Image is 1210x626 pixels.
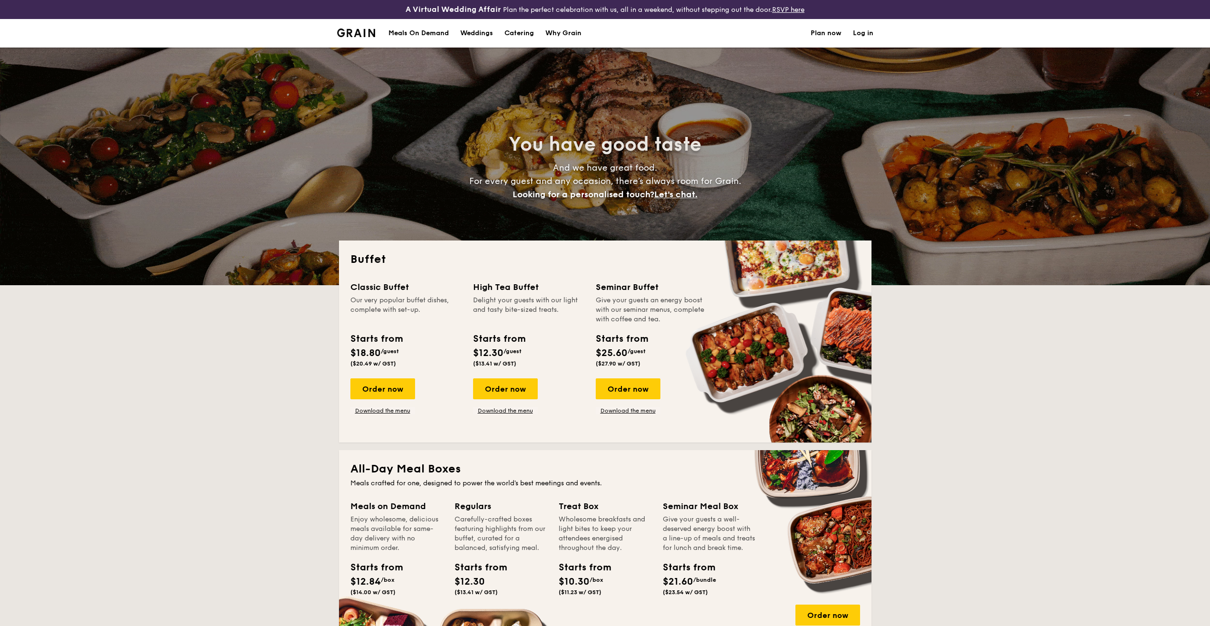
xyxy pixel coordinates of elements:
[473,332,525,346] div: Starts from
[350,462,860,477] h2: All-Day Meal Boxes
[473,296,584,324] div: Delight your guests with our light and tasty bite-sized treats.
[772,6,804,14] a: RSVP here
[331,4,879,15] div: Plan the perfect celebration with us, all in a weekend, without stepping out the door.
[350,252,860,267] h2: Buffet
[513,189,654,200] span: Looking for a personalised touch?
[540,19,587,48] a: Why Grain
[337,29,376,37] img: Grain
[663,576,693,587] span: $21.60
[596,378,660,399] div: Order now
[383,19,455,48] a: Meals On Demand
[545,19,581,48] div: Why Grain
[350,296,462,324] div: Our very popular buffet dishes, complete with set-up.
[350,332,402,346] div: Starts from
[596,332,648,346] div: Starts from
[473,280,584,294] div: High Tea Buffet
[596,360,640,367] span: ($27.90 w/ GST)
[504,19,534,48] h1: Catering
[473,407,538,414] a: Download the menu
[350,560,393,575] div: Starts from
[590,577,603,583] span: /box
[663,560,706,575] div: Starts from
[406,4,501,15] h4: A Virtual Wedding Affair
[663,500,755,513] div: Seminar Meal Box
[350,347,381,359] span: $18.80
[473,347,503,359] span: $12.30
[455,576,485,587] span: $12.30
[473,360,516,367] span: ($13.41 w/ GST)
[596,407,660,414] a: Download the menu
[455,19,499,48] a: Weddings
[559,589,601,596] span: ($11.23 w/ GST)
[795,605,860,626] div: Order now
[350,500,443,513] div: Meals on Demand
[381,348,399,355] span: /guest
[663,515,755,553] div: Give your guests a well-deserved energy boost with a line-up of meals and treats for lunch and br...
[455,560,497,575] div: Starts from
[559,576,590,587] span: $10.30
[350,360,396,367] span: ($20.49 w/ GST)
[350,378,415,399] div: Order now
[596,347,628,359] span: $25.60
[350,280,462,294] div: Classic Buffet
[853,19,873,48] a: Log in
[499,19,540,48] a: Catering
[596,296,707,324] div: Give your guests an energy boost with our seminar menus, complete with coffee and tea.
[388,19,449,48] div: Meals On Demand
[455,589,498,596] span: ($13.41 w/ GST)
[350,515,443,553] div: Enjoy wholesome, delicious meals available for same-day delivery with no minimum order.
[455,515,547,553] div: Carefully-crafted boxes featuring highlights from our buffet, curated for a balanced, satisfying ...
[811,19,842,48] a: Plan now
[559,560,601,575] div: Starts from
[596,280,707,294] div: Seminar Buffet
[337,29,376,37] a: Logotype
[473,378,538,399] div: Order now
[350,407,415,414] a: Download the menu
[628,348,646,355] span: /guest
[693,577,716,583] span: /bundle
[455,500,547,513] div: Regulars
[654,189,697,200] span: Let's chat.
[350,479,860,488] div: Meals crafted for one, designed to power the world's best meetings and events.
[469,163,741,200] span: And we have great food. For every guest and any occasion, there’s always room for Grain.
[559,500,651,513] div: Treat Box
[460,19,493,48] div: Weddings
[559,515,651,553] div: Wholesome breakfasts and light bites to keep your attendees energised throughout the day.
[509,133,701,156] span: You have good taste
[381,577,395,583] span: /box
[350,589,396,596] span: ($14.00 w/ GST)
[350,576,381,587] span: $12.84
[663,589,708,596] span: ($23.54 w/ GST)
[503,348,522,355] span: /guest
